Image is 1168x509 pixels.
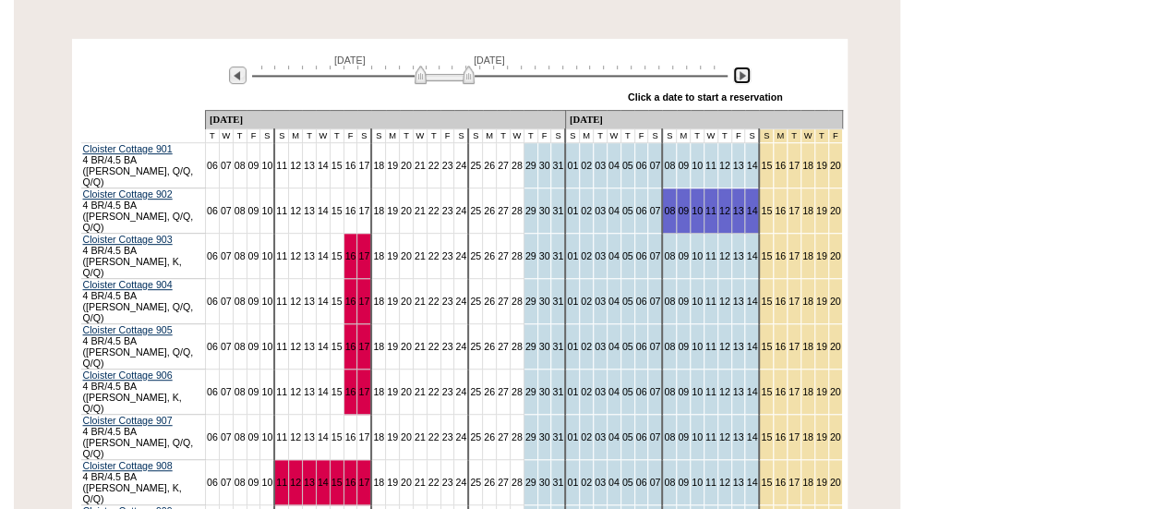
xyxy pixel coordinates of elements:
[692,386,703,397] a: 10
[692,296,703,307] a: 10
[649,250,660,261] a: 07
[484,160,495,171] a: 26
[608,250,620,261] a: 04
[746,341,757,352] a: 14
[387,205,398,216] a: 19
[358,160,369,171] a: 17
[331,296,343,307] a: 15
[539,386,550,397] a: 30
[345,160,356,171] a: 16
[276,431,287,442] a: 11
[830,160,841,171] a: 20
[552,250,563,261] a: 31
[664,205,675,216] a: 08
[678,386,689,397] a: 09
[261,160,272,171] a: 10
[221,160,232,171] a: 07
[345,431,356,442] a: 16
[470,296,481,307] a: 25
[816,205,827,216] a: 19
[331,341,343,352] a: 15
[802,386,813,397] a: 18
[304,431,315,442] a: 13
[401,160,412,171] a: 20
[345,250,356,261] a: 16
[373,431,384,442] a: 18
[567,205,578,216] a: 01
[373,160,384,171] a: 18
[290,160,301,171] a: 12
[358,296,369,307] a: 17
[802,250,813,261] a: 18
[830,250,841,261] a: 20
[664,160,675,171] a: 08
[276,250,287,261] a: 11
[678,160,689,171] a: 09
[484,205,495,216] a: 26
[304,160,315,171] a: 13
[705,205,716,216] a: 11
[373,341,384,352] a: 18
[318,160,329,171] a: 14
[207,386,218,397] a: 06
[455,386,466,397] a: 24
[387,386,398,397] a: 19
[401,386,412,397] a: 20
[304,250,315,261] a: 13
[498,386,509,397] a: 27
[318,296,329,307] a: 14
[664,341,675,352] a: 08
[229,67,247,84] img: Previous
[207,296,218,307] a: 06
[705,386,716,397] a: 11
[498,160,509,171] a: 27
[221,205,232,216] a: 07
[512,296,523,307] a: 28
[816,341,827,352] a: 19
[207,160,218,171] a: 06
[470,386,481,397] a: 25
[664,386,675,397] a: 08
[775,386,786,397] a: 16
[345,341,356,352] a: 16
[636,386,647,397] a: 06
[775,205,786,216] a: 16
[235,160,246,171] a: 08
[248,296,259,307] a: 09
[622,296,633,307] a: 05
[358,431,369,442] a: 17
[442,386,453,397] a: 23
[525,296,536,307] a: 29
[581,160,592,171] a: 02
[235,250,246,261] a: 08
[746,296,757,307] a: 14
[484,386,495,397] a: 26
[761,250,772,261] a: 15
[816,296,827,307] a: 19
[442,205,453,216] a: 23
[221,250,232,261] a: 07
[802,296,813,307] a: 18
[789,386,800,397] a: 17
[442,160,453,171] a: 23
[678,250,689,261] a: 09
[649,160,660,171] a: 07
[595,386,606,397] a: 03
[678,205,689,216] a: 09
[705,250,716,261] a: 11
[290,205,301,216] a: 12
[719,160,730,171] a: 12
[415,160,426,171] a: 21
[235,431,246,442] a: 08
[746,160,757,171] a: 14
[581,386,592,397] a: 02
[539,205,550,216] a: 30
[345,296,356,307] a: 16
[595,296,606,307] a: 03
[248,205,259,216] a: 09
[318,205,329,216] a: 14
[622,205,633,216] a: 05
[248,431,259,442] a: 09
[636,296,647,307] a: 06
[83,415,173,426] a: Cloister Cottage 907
